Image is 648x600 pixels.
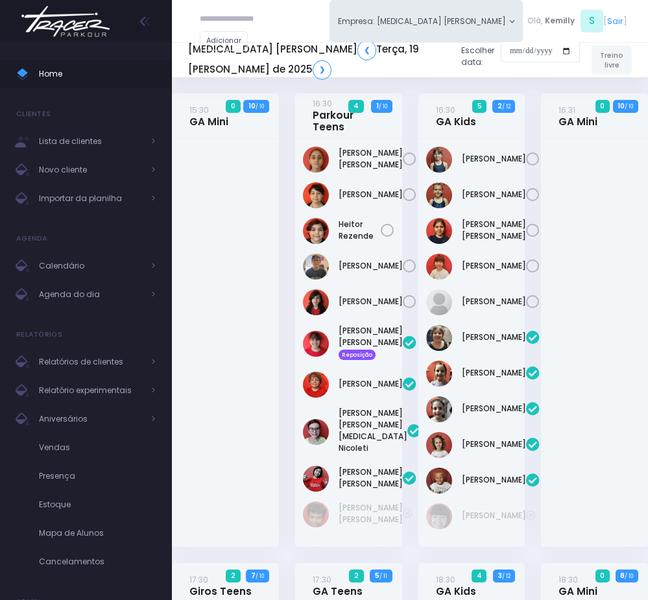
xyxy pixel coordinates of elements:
span: 2 [349,570,363,582]
img: Nina Diniz Scatena Alves [426,432,452,458]
span: Cancelamentos [39,553,156,570]
span: Relatórios de clientes [39,354,143,370]
a: Sair [607,15,623,27]
span: 4 [472,570,486,582]
img: Lucas figueiredo guedes [303,254,329,280]
h4: Agenda [16,226,48,252]
span: Reposição [339,350,376,360]
img: Henrique Affonso [303,372,329,398]
a: [PERSON_NAME] [462,367,526,379]
a: 18:30GA Mini [558,573,597,597]
img: Anna Helena Roque Silva [303,331,329,357]
a: [PERSON_NAME] [PERSON_NAME] Reposição [339,325,403,360]
small: 16:31 [558,104,575,115]
strong: 1 [376,101,379,111]
span: 2 [226,570,240,582]
img: Letícia Lemos de Alencar [426,147,452,173]
h4: Clientes [16,101,51,127]
small: / 10 [379,102,387,110]
a: [PERSON_NAME] [339,260,403,272]
img: João Vitor Fontan Nicoleti [303,419,329,445]
a: [PERSON_NAME] [339,378,403,390]
img: VALENTINA ZANONI DE FREITAS [426,289,452,315]
a: [PERSON_NAME] [462,474,526,486]
img: Mariana Garzuzi Palma [426,396,452,422]
span: Calendário [39,258,143,274]
img: Heitor Rezende Chemin [303,218,329,244]
a: [PERSON_NAME] [462,403,526,414]
a: [PERSON_NAME] [339,189,403,200]
a: 17:30GA Teens [313,573,363,597]
span: Relatório experimentais [39,382,143,399]
span: 0 [595,570,610,582]
a: 18:30GA Kids [436,573,476,597]
a: 16:31GA Mini [558,104,597,128]
a: [PERSON_NAME] [462,296,526,307]
img: Manuela Andrade Bertolla [426,182,452,208]
strong: 10 [248,101,256,111]
span: Novo cliente [39,162,143,178]
small: 16:30 [436,104,455,115]
span: S [581,10,603,32]
span: Mapa de Alunos [39,525,156,542]
small: / 10 [256,572,264,580]
a: 15:30GA Mini [189,104,228,128]
img: Mariana Namie Takatsuki Momesso [426,254,452,280]
img: Anna Júlia Roque Silva [303,147,329,173]
small: 17:30 [313,574,331,585]
div: Escolher data: [188,36,580,83]
a: ❯ [313,60,331,80]
span: 0 [226,100,240,113]
h4: Relatórios [16,322,62,348]
span: Home [39,66,156,82]
a: 16:30Parkour Teens [313,97,381,133]
strong: 2 [498,101,502,111]
a: [PERSON_NAME] [462,510,526,522]
a: [PERSON_NAME] [339,296,403,307]
small: / 10 [625,102,633,110]
strong: 7 [251,571,256,581]
span: Aniversários [39,411,143,427]
small: / 10 [625,572,633,580]
span: Presença [39,468,156,485]
a: [PERSON_NAME] [462,438,526,450]
a: [PERSON_NAME] [PERSON_NAME] [339,502,403,525]
small: / 12 [502,572,510,580]
h5: [MEDICAL_DATA] [PERSON_NAME] Terça, 19 [PERSON_NAME] de 2025 [188,40,451,79]
span: Agenda do dia [39,286,143,303]
span: Kemilly [545,15,575,27]
a: Treino livre [592,45,632,75]
img: Olivia Orlando marcondes [426,468,452,494]
img: João Pedro Oliveira de Meneses [303,501,329,527]
span: 4 [348,100,363,113]
a: [PERSON_NAME] [PERSON_NAME] [339,466,403,490]
span: Olá, [527,15,543,27]
img: Arthur Rezende Chemin [303,182,329,208]
span: Estoque [39,496,156,513]
span: Lista de clientes [39,133,143,150]
a: Heitor Rezende [339,219,381,242]
img: Pedro giraldi tavares [303,289,329,315]
a: [PERSON_NAME] [PERSON_NAME] [462,219,526,242]
a: 17:30Giros Teens [189,573,252,597]
a: ❮ [357,40,376,60]
div: [ ] [523,8,632,34]
small: / 11 [379,572,387,580]
span: 0 [595,100,610,113]
img: Lorena mie sato ayres [303,466,329,492]
a: [PERSON_NAME] [462,153,526,165]
a: [PERSON_NAME] [PERSON_NAME] [339,147,403,171]
span: Vendas [39,439,156,456]
a: [PERSON_NAME] [462,189,526,200]
strong: 10 [618,101,625,111]
a: [PERSON_NAME] [462,260,526,272]
span: Importar da planilha [39,190,143,207]
strong: 3 [498,571,502,581]
small: 17:30 [189,574,208,585]
strong: 8 [620,571,625,581]
small: 16:30 [313,98,332,109]
a: 16:30GA Kids [436,104,476,128]
small: 18:30 [558,574,578,585]
small: 15:30 [189,104,209,115]
a: Adicionar [200,31,248,51]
